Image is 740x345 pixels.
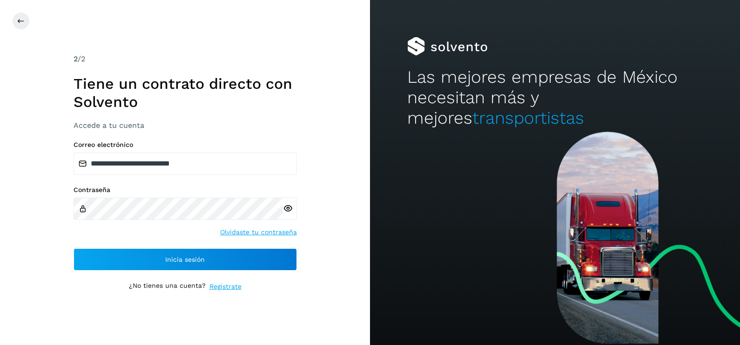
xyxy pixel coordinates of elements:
label: Contraseña [74,186,297,194]
p: ¿No tienes una cuenta? [129,282,206,292]
div: /2 [74,53,297,65]
a: Olvidaste tu contraseña [220,227,297,237]
button: Inicia sesión [74,248,297,271]
h2: Las mejores empresas de México necesitan más y mejores [407,67,703,129]
h1: Tiene un contrato directo con Solvento [74,75,297,111]
label: Correo electrónico [74,141,297,149]
span: Inicia sesión [165,256,205,263]
h3: Accede a tu cuenta [74,121,297,130]
span: 2 [74,54,78,63]
span: transportistas [472,108,584,128]
a: Regístrate [209,282,242,292]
